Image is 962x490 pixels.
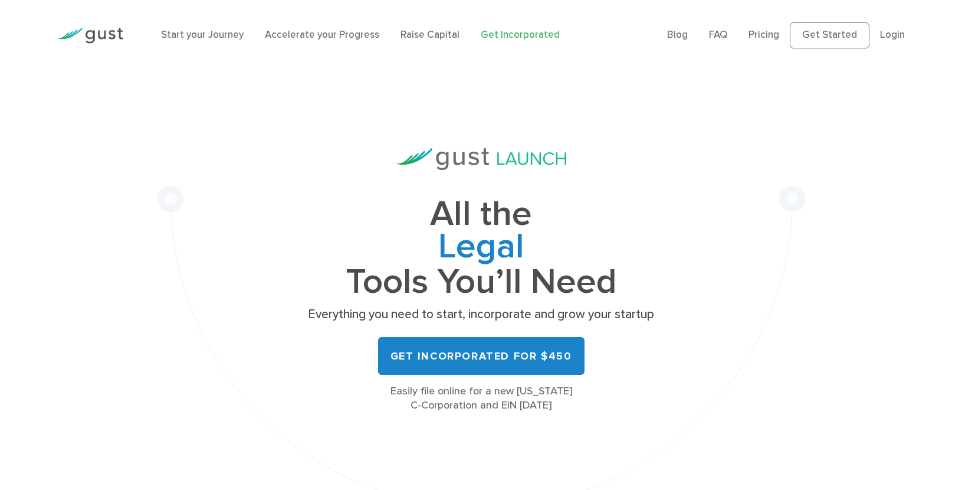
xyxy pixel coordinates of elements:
[396,148,566,170] img: Gust Launch Logo
[265,29,379,41] a: Accelerate your Progress
[748,29,779,41] a: Pricing
[161,29,244,41] a: Start your Journey
[667,29,688,41] a: Blog
[481,29,560,41] a: Get Incorporated
[880,29,905,41] a: Login
[304,306,658,323] p: Everything you need to start, incorporate and grow your startup
[378,337,585,375] a: Get Incorporated for $450
[57,28,123,44] img: Gust Logo
[400,29,459,41] a: Raise Capital
[304,384,658,413] div: Easily file online for a new [US_STATE] C-Corporation and EIN [DATE]
[790,22,869,48] a: Get Started
[304,198,658,298] h1: All the Tools You’ll Need
[709,29,727,41] a: FAQ
[304,231,658,266] span: Legal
